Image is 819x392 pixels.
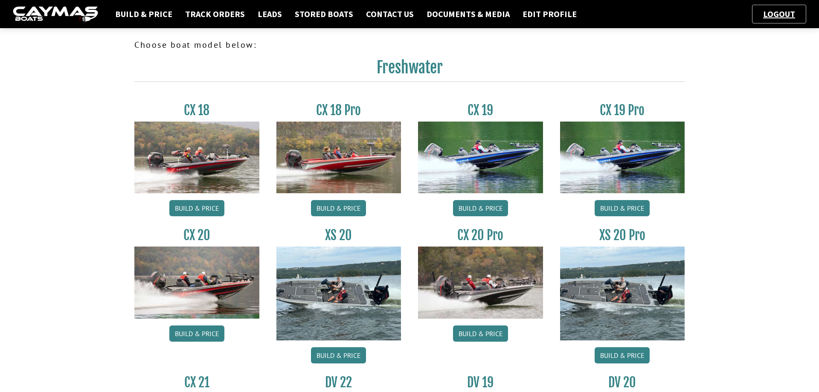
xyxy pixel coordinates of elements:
[560,247,685,340] img: XS_20_resized.jpg
[418,227,543,243] h3: CX 20 Pro
[560,122,685,193] img: CX19_thumbnail.jpg
[418,122,543,193] img: CX19_thumbnail.jpg
[169,200,224,216] a: Build & Price
[311,347,366,363] a: Build & Price
[422,9,514,20] a: Documents & Media
[276,227,401,243] h3: XS 20
[453,200,508,216] a: Build & Price
[560,102,685,118] h3: CX 19 Pro
[276,122,401,193] img: CX-18SS_thumbnail.jpg
[595,200,650,216] a: Build & Price
[134,227,259,243] h3: CX 20
[418,247,543,318] img: CX-20Pro_thumbnail.jpg
[560,375,685,390] h3: DV 20
[595,347,650,363] a: Build & Price
[253,9,286,20] a: Leads
[311,200,366,216] a: Build & Price
[276,102,401,118] h3: CX 18 Pro
[134,247,259,318] img: CX-20_thumbnail.jpg
[418,102,543,118] h3: CX 19
[276,375,401,390] h3: DV 22
[134,102,259,118] h3: CX 18
[134,122,259,193] img: CX-18S_thumbnail.jpg
[276,247,401,340] img: XS_20_resized.jpg
[290,9,357,20] a: Stored Boats
[13,6,98,22] img: caymas-dealer-connect-2ed40d3bc7270c1d8d7ffb4b79bf05adc795679939227970def78ec6f6c03838.gif
[453,325,508,342] a: Build & Price
[134,375,259,390] h3: CX 21
[134,38,685,51] p: Choose boat model below:
[362,9,418,20] a: Contact Us
[169,325,224,342] a: Build & Price
[111,9,177,20] a: Build & Price
[134,58,685,82] h2: Freshwater
[418,375,543,390] h3: DV 19
[560,227,685,243] h3: XS 20 Pro
[181,9,249,20] a: Track Orders
[518,9,581,20] a: Edit Profile
[759,9,799,19] a: Logout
